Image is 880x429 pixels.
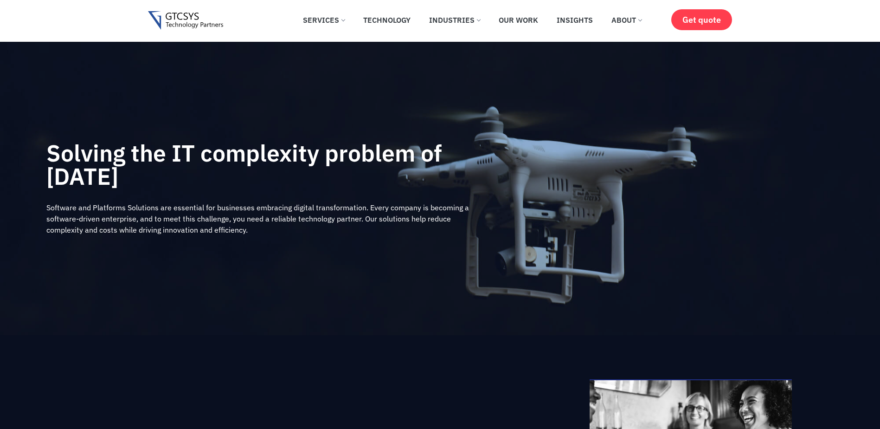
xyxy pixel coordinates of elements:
span: Get quote [682,15,721,25]
h2: Solving the IT complexity problem of [DATE] [46,142,472,188]
a: Get quote [671,9,732,30]
div: Software and Platforms Solutions are essential for businesses embracing digital transformation. E... [46,202,472,235]
img: Gtcsys logo [148,11,224,30]
a: Industries [422,10,487,30]
a: Technology [356,10,418,30]
a: Insights [550,10,600,30]
a: Services [296,10,352,30]
a: Our Work [492,10,545,30]
a: About [604,10,649,30]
